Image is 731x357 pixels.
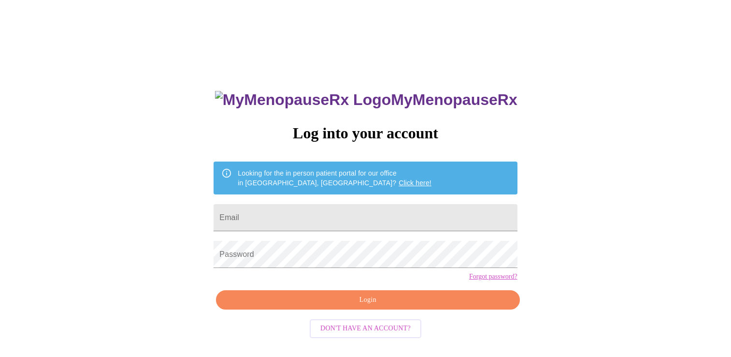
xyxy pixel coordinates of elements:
[215,91,391,109] img: MyMenopauseRx Logo
[469,273,517,281] a: Forgot password?
[216,290,519,310] button: Login
[320,323,411,335] span: Don't have an account?
[307,324,424,332] a: Don't have an account?
[310,319,421,338] button: Don't have an account?
[215,91,517,109] h3: MyMenopauseRx
[227,294,508,306] span: Login
[238,164,431,192] div: Looking for the in person patient portal for our office in [GEOGRAPHIC_DATA], [GEOGRAPHIC_DATA]?
[399,179,431,187] a: Click here!
[214,124,517,142] h3: Log into your account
